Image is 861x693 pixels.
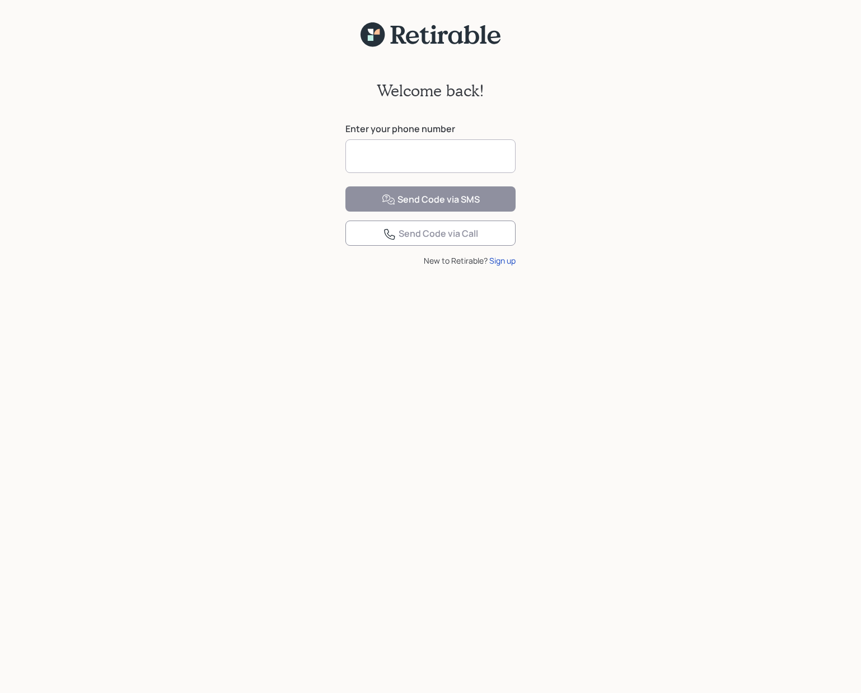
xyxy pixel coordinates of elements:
div: Sign up [489,255,516,266]
button: Send Code via Call [345,221,516,246]
h2: Welcome back! [377,81,484,100]
div: Send Code via SMS [382,193,480,207]
div: New to Retirable? [345,255,516,266]
button: Send Code via SMS [345,186,516,212]
div: Send Code via Call [383,227,478,241]
label: Enter your phone number [345,123,516,135]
